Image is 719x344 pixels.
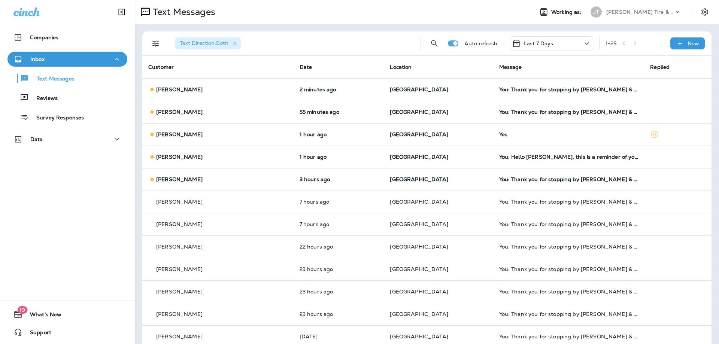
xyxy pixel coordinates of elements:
[390,64,412,70] span: Location
[390,288,448,295] span: [GEOGRAPHIC_DATA]
[300,334,378,340] p: Sep 8, 2025 02:58 PM
[390,266,448,273] span: [GEOGRAPHIC_DATA]
[156,176,203,182] p: [PERSON_NAME]
[156,109,203,115] p: [PERSON_NAME]
[390,221,448,228] span: [GEOGRAPHIC_DATA]
[499,221,638,227] div: You: Thank you for stopping by Jensen Tire & Auto - North 90th Street. Please take 30 seconds to ...
[499,244,638,250] div: You: Thank you for stopping by Jensen Tire & Auto - North 90th Street. Please take 30 seconds to ...
[300,64,312,70] span: Date
[156,244,203,250] p: [PERSON_NAME]
[156,289,203,295] p: [PERSON_NAME]
[29,115,84,122] p: Survey Responses
[499,289,638,295] div: You: Thank you for stopping by Jensen Tire & Auto - North 90th Street. Please take 30 seconds to ...
[7,307,127,322] button: 19What's New
[390,86,448,93] span: [GEOGRAPHIC_DATA]
[180,40,228,46] span: Text Direction : Both
[390,333,448,340] span: [GEOGRAPHIC_DATA]
[300,289,378,295] p: Sep 8, 2025 03:58 PM
[499,266,638,272] div: You: Thank you for stopping by Jensen Tire & Auto - North 90th Street. Please take 30 seconds to ...
[606,9,674,15] p: [PERSON_NAME] Tire & Auto
[427,36,442,51] button: Search Messages
[300,244,378,250] p: Sep 8, 2025 04:59 PM
[156,311,203,317] p: [PERSON_NAME]
[390,198,448,205] span: [GEOGRAPHIC_DATA]
[17,306,27,314] span: 19
[300,109,378,115] p: Sep 9, 2025 02:24 PM
[300,86,378,92] p: Sep 9, 2025 03:17 PM
[300,154,378,160] p: Sep 9, 2025 01:26 PM
[698,5,712,19] button: Settings
[7,109,127,125] button: Survey Responses
[156,221,203,227] p: [PERSON_NAME]
[300,199,378,205] p: Sep 9, 2025 08:03 AM
[499,176,638,182] div: You: Thank you for stopping by Jensen Tire & Auto - North 90th Street. Please take 30 seconds to ...
[30,136,43,142] p: Data
[148,64,174,70] span: Customer
[156,131,203,137] p: [PERSON_NAME]
[29,76,75,83] p: Text Messages
[30,34,58,40] p: Companies
[300,221,378,227] p: Sep 9, 2025 08:03 AM
[148,36,163,51] button: Filters
[300,311,378,317] p: Sep 8, 2025 03:58 PM
[499,334,638,340] div: You: Thank you for stopping by Jensen Tire & Auto - North 90th Street. Please take 30 seconds to ...
[499,64,522,70] span: Message
[551,9,583,15] span: Working as:
[390,109,448,115] span: [GEOGRAPHIC_DATA]
[156,199,203,205] p: [PERSON_NAME]
[499,311,638,317] div: You: Thank you for stopping by Jensen Tire & Auto - North 90th Street. Please take 30 seconds to ...
[111,4,132,19] button: Collapse Sidebar
[7,325,127,340] button: Support
[300,176,378,182] p: Sep 9, 2025 11:58 AM
[390,311,448,317] span: [GEOGRAPHIC_DATA]
[156,154,203,160] p: [PERSON_NAME]
[22,329,51,338] span: Support
[499,154,638,160] div: You: Hello Angela, this is a reminder of your scheduled appointment set for 09/10/2025 12:30 PM a...
[150,6,215,18] p: Text Messages
[390,153,448,160] span: [GEOGRAPHIC_DATA]
[390,176,448,183] span: [GEOGRAPHIC_DATA]
[7,52,127,67] button: Inbox
[175,37,241,49] div: Text Direction:Both
[524,40,553,46] p: Last 7 Days
[499,131,638,137] div: Yes
[300,131,378,137] p: Sep 9, 2025 01:38 PM
[7,30,127,45] button: Companies
[156,86,203,92] p: [PERSON_NAME]
[30,56,45,62] p: Inbox
[7,70,127,86] button: Text Messages
[156,334,203,340] p: [PERSON_NAME]
[22,311,61,320] span: What's New
[499,109,638,115] div: You: Thank you for stopping by Jensen Tire & Auto - North 90th Street. Please take 30 seconds to ...
[499,199,638,205] div: You: Thank you for stopping by Jensen Tire & Auto - North 90th Street. Please take 30 seconds to ...
[29,95,58,102] p: Reviews
[650,64,670,70] span: Replied
[390,131,448,138] span: [GEOGRAPHIC_DATA]
[156,266,203,272] p: [PERSON_NAME]
[7,132,127,147] button: Data
[7,90,127,106] button: Reviews
[390,243,448,250] span: [GEOGRAPHIC_DATA]
[606,40,617,46] div: 1 - 25
[300,266,378,272] p: Sep 8, 2025 03:58 PM
[688,40,699,46] p: New
[499,86,638,92] div: You: Thank you for stopping by Jensen Tire & Auto - North 90th Street. Please take 30 seconds to ...
[591,6,602,18] div: JT
[464,40,498,46] p: Auto refresh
